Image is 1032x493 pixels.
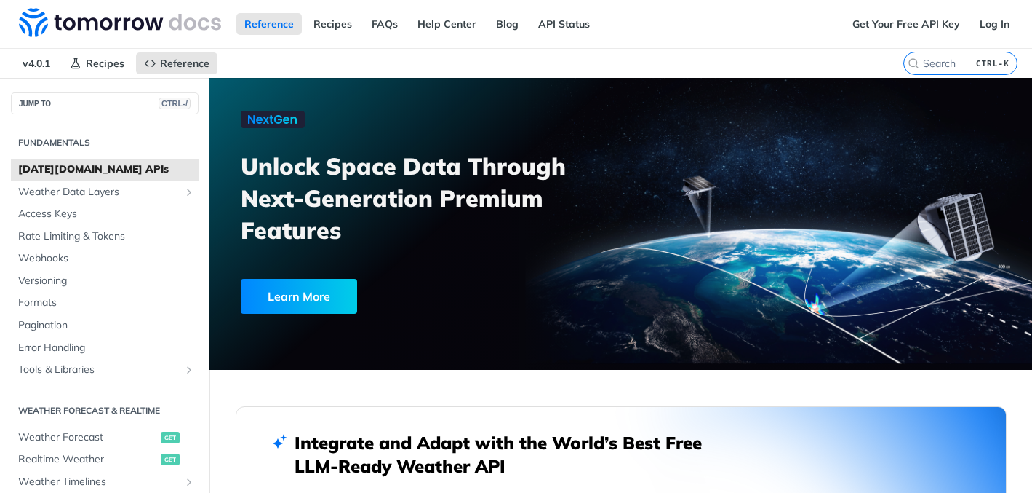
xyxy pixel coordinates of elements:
h2: Integrate and Adapt with the World’s Best Free LLM-Ready Weather API [295,431,724,478]
span: Formats [18,296,195,310]
span: Weather Data Layers [18,185,180,200]
img: Tomorrow.io Weather API Docs [19,8,221,37]
span: Tools & Libraries [18,363,180,377]
span: Reference [160,57,209,70]
a: Error Handling [11,337,199,359]
span: Weather Forecast [18,430,157,445]
a: Tools & LibrariesShow subpages for Tools & Libraries [11,359,199,381]
span: get [161,454,180,465]
span: Webhooks [18,251,195,266]
span: Pagination [18,318,195,333]
span: Versioning [18,274,195,288]
span: CTRL-/ [159,98,191,109]
a: Help Center [409,13,484,35]
svg: Search [908,58,919,69]
span: Access Keys [18,207,195,221]
a: FAQs [364,13,406,35]
a: Get Your Free API Key [844,13,968,35]
a: Versioning [11,270,199,292]
a: Learn More [241,279,557,314]
a: Rate Limiting & Tokens [11,226,199,248]
span: [DATE][DOMAIN_NAME] APIs [18,162,195,177]
button: Show subpages for Tools & Libraries [183,364,195,376]
img: NextGen [241,111,305,128]
span: Realtime Weather [18,452,157,467]
a: Weather TimelinesShow subpages for Weather Timelines [11,471,199,493]
h2: Weather Forecast & realtime [11,404,199,417]
a: [DATE][DOMAIN_NAME] APIs [11,159,199,181]
a: Realtime Weatherget [11,449,199,470]
a: Weather Data LayersShow subpages for Weather Data Layers [11,181,199,203]
span: Error Handling [18,341,195,355]
kbd: CTRL-K [972,56,1013,71]
span: v4.0.1 [15,52,58,74]
a: API Status [530,13,598,35]
a: Access Keys [11,203,199,225]
button: Show subpages for Weather Timelines [183,476,195,488]
button: JUMP TOCTRL-/ [11,92,199,114]
a: Blog [488,13,527,35]
span: get [161,432,180,443]
a: Webhooks [11,248,199,269]
span: Weather Timelines [18,475,180,489]
a: Recipes [62,52,132,74]
button: Show subpages for Weather Data Layers [183,186,195,198]
a: Reference [136,52,217,74]
a: Reference [236,13,302,35]
a: Pagination [11,315,199,336]
a: Log In [972,13,1017,35]
a: Formats [11,292,199,314]
h3: Unlock Space Data Through Next-Generation Premium Features [241,150,636,246]
h2: Fundamentals [11,136,199,149]
span: Rate Limiting & Tokens [18,229,195,244]
a: Recipes [305,13,360,35]
a: Weather Forecastget [11,427,199,449]
div: Learn More [241,279,357,314]
span: Recipes [86,57,124,70]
